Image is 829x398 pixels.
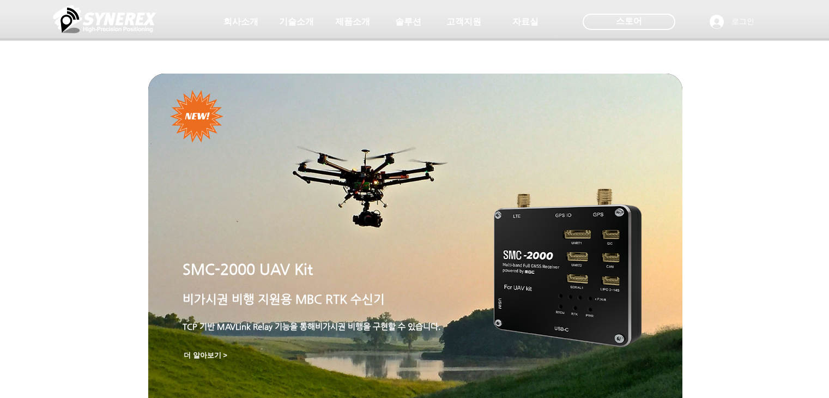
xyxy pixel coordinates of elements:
a: 회사소개 [214,11,268,33]
div: 스토어 [583,14,675,30]
span: 용 MBC RTK 수신기 [281,292,385,306]
a: 솔루션 [381,11,435,33]
span: TCP 기반 MAVLink Relay 기능을 통해 [183,322,315,331]
span: 스토어 [616,15,642,27]
span: 로그인 [728,16,758,27]
span: 비가시권 비행을 구현할 수 있습니다. [183,322,441,331]
button: 로그인 [702,11,762,32]
a: 고객지원 [437,11,491,33]
span: 솔루션 [395,16,421,28]
img: 씨너렉스_White_simbol_대지 1.png [53,3,156,35]
span: 자료실 [512,16,538,28]
a: 더 알아보기 > [180,348,232,362]
span: 기술소개 [279,16,314,28]
a: 제품소개 [325,11,380,33]
span: 고객지원 [446,16,481,28]
span: 회사소개 [223,16,258,28]
span: SMC-2000 UAV Kit [183,261,313,278]
a: 자료실 [498,11,553,33]
span: 더 알아보기 > [184,351,227,360]
span: 비가시권 비행 지원 [183,292,281,306]
a: 기술소개 [269,11,324,33]
span: 제품소개 [335,16,370,28]
img: smc-2000.png [494,189,642,347]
